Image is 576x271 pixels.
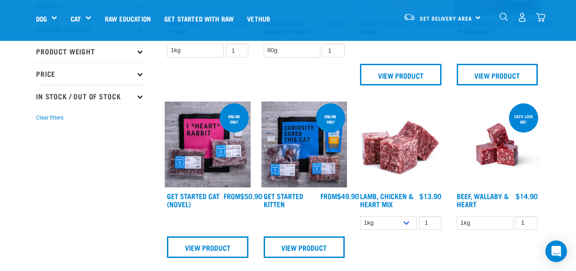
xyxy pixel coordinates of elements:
[457,194,509,206] a: Beef, Wallaby & Heart
[454,102,540,187] img: Raw Essentials 2024 July2572 Beef Wallaby Heart
[360,64,441,85] a: View Product
[420,17,472,20] span: Set Delivery Area
[320,192,359,200] div: $49.90
[240,0,277,36] a: Vethub
[36,62,144,85] p: Price
[167,194,220,206] a: Get Started Cat (Novel)
[517,13,527,22] img: user.png
[157,0,240,36] a: Get started with Raw
[322,44,345,58] input: 1
[36,114,63,122] button: Clear filters
[264,236,345,258] a: View Product
[165,102,251,187] img: Assortment Of Raw Essential Products For Cats Including, Pink And Black Tote Bag With "I *Heart* ...
[536,13,545,22] img: home-icon@2x.png
[167,236,248,258] a: View Product
[360,194,414,206] a: Lamb, Chicken & Heart Mix
[264,194,303,206] a: Get Started Kitten
[515,216,538,230] input: 1
[545,240,567,262] div: Open Intercom Messenger
[220,110,249,129] div: online only
[358,102,444,187] img: 1124 Lamb Chicken Heart Mix 01
[419,216,441,230] input: 1
[320,194,337,198] span: FROM
[403,13,415,21] img: van-moving.png
[316,110,345,129] div: online only
[71,13,81,24] a: Cat
[224,194,240,198] span: FROM
[509,110,538,129] div: Cats love me!
[36,40,144,62] p: Product Weight
[516,192,538,200] div: $14.90
[261,102,347,187] img: NSP Kitten Update
[224,192,262,200] div: $50.90
[98,0,157,36] a: Raw Education
[499,13,508,21] img: home-icon-1@2x.png
[226,44,248,58] input: 1
[36,13,47,24] a: Dog
[419,192,441,200] div: $13.90
[36,85,144,107] p: In Stock / Out Of Stock
[457,64,538,85] a: View Product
